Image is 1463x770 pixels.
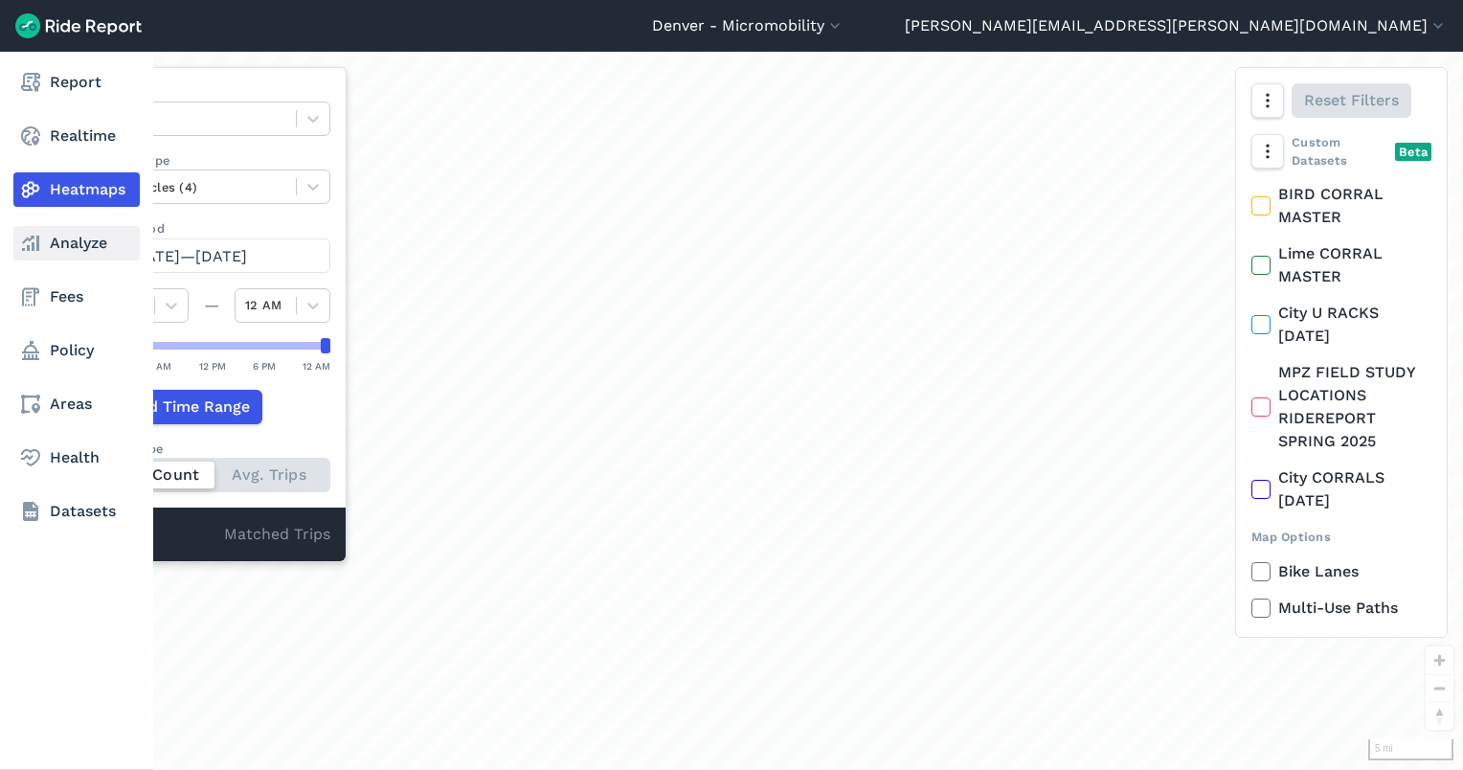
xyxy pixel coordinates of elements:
a: Analyze [13,226,140,260]
div: Beta [1395,143,1431,161]
a: Policy [13,333,140,368]
button: Add Time Range [93,390,262,424]
a: Datasets [13,494,140,529]
button: [PERSON_NAME][EMAIL_ADDRESS][PERSON_NAME][DOMAIN_NAME] [905,14,1448,37]
label: MPZ FIELD STUDY LOCATIONS RIDEREPORT SPRING 2025 [1251,361,1431,453]
div: Matched Trips [78,508,346,561]
button: Reset Filters [1292,83,1411,118]
label: Lime CORRAL MASTER [1251,242,1431,288]
label: BIRD CORRAL MASTER [1251,183,1431,229]
div: Export [1251,635,1431,653]
div: 12 AM [303,357,330,374]
label: Multi-Use Paths [1251,597,1431,620]
div: 6 PM [253,357,276,374]
a: Report [13,65,140,100]
label: Data Period [93,219,330,238]
div: - [93,523,224,548]
div: Map Options [1251,528,1431,546]
label: Data Type [93,83,330,102]
div: — [189,294,235,317]
div: Custom Datasets [1251,133,1431,170]
img: Ride Report [15,13,142,38]
div: 6 AM [147,357,171,374]
button: [DATE]—[DATE] [93,238,330,273]
label: City U RACKS [DATE] [1251,302,1431,348]
a: Health [13,441,140,475]
a: Areas [13,387,140,421]
div: 12 PM [199,357,226,374]
label: Bike Lanes [1251,560,1431,583]
span: [DATE]—[DATE] [128,247,247,265]
a: Heatmaps [13,172,140,207]
label: Vehicle Type [93,151,330,170]
div: loading [61,52,1463,770]
button: Denver - Micromobility [652,14,844,37]
a: Realtime [13,119,140,153]
div: Count Type [93,440,330,458]
a: Fees [13,280,140,314]
span: Add Time Range [128,396,250,419]
label: City CORRALS [DATE] [1251,466,1431,512]
span: Reset Filters [1304,89,1399,112]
